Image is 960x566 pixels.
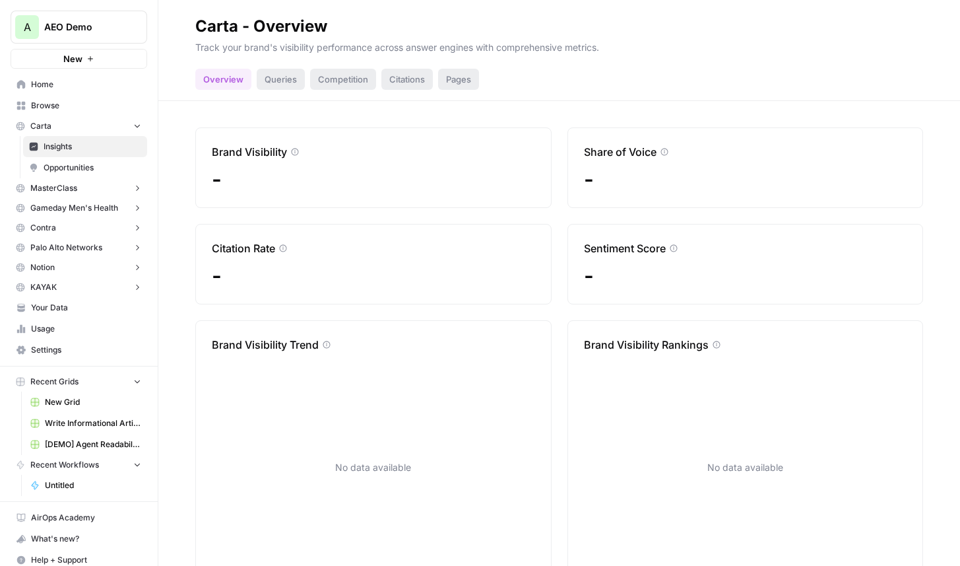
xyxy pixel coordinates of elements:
[212,166,221,192] span: -
[11,277,147,297] button: KAYAK
[584,337,709,353] p: Brand Visibility Rankings
[11,95,147,116] a: Browse
[23,157,147,178] a: Opportunities
[212,240,275,256] p: Citation Rate
[30,281,57,293] span: KAYAK
[31,344,141,356] span: Settings
[11,297,147,318] a: Your Data
[30,376,79,388] span: Recent Grids
[584,144,656,160] p: Share of Voice
[31,100,141,112] span: Browse
[212,337,319,353] p: Brand Visibility Trend
[11,198,147,218] button: Gameday Men's Health
[45,439,141,450] span: [DEMO] Agent Readability
[195,69,251,90] div: Overview
[30,242,102,254] span: Palo Alto Networks
[11,238,147,258] button: Palo Alto Networks
[11,218,147,238] button: Contra
[44,141,141,153] span: Insights
[381,69,433,90] div: Citations
[584,166,593,192] span: -
[11,258,147,277] button: Notion
[212,263,221,289] span: -
[23,136,147,157] a: Insights
[31,302,141,314] span: Your Data
[11,74,147,95] a: Home
[31,554,141,566] span: Help + Support
[257,69,305,90] div: Queries
[11,339,147,361] a: Settings
[195,37,923,54] p: Track your brand's visibility performance across answer engines with comprehensive metrics.
[11,455,147,475] button: Recent Workflows
[11,529,146,549] div: What's new?
[30,262,55,273] span: Notion
[310,69,376,90] div: Competition
[11,318,147,339] a: Usage
[11,528,147,549] button: What's new?
[44,20,124,34] span: AEO Demo
[438,69,479,90] div: Pages
[30,120,51,132] span: Carta
[11,49,147,69] button: New
[11,178,147,198] button: MasterClass
[31,512,141,524] span: AirOps Academy
[11,507,147,528] a: AirOps Academy
[45,417,141,429] span: Write Informational Article
[31,323,141,335] span: Usage
[24,392,147,413] a: New Grid
[63,52,82,65] span: New
[584,263,593,289] span: -
[11,11,147,44] button: Workspace: AEO Demo
[11,116,147,136] button: Carta
[24,19,31,35] span: A
[24,475,147,496] a: Untitled
[44,162,141,174] span: Opportunities
[30,222,56,234] span: Contra
[11,372,147,392] button: Recent Grids
[30,202,118,214] span: Gameday Men's Health
[45,396,141,408] span: New Grid
[212,144,287,160] p: Brand Visibility
[31,79,141,90] span: Home
[195,16,327,37] div: Carta - Overview
[45,479,141,491] span: Untitled
[30,182,77,194] span: MasterClass
[24,434,147,455] a: [DEMO] Agent Readability
[24,413,147,434] a: Write Informational Article
[30,459,99,471] span: Recent Workflows
[584,240,666,256] p: Sentiment Score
